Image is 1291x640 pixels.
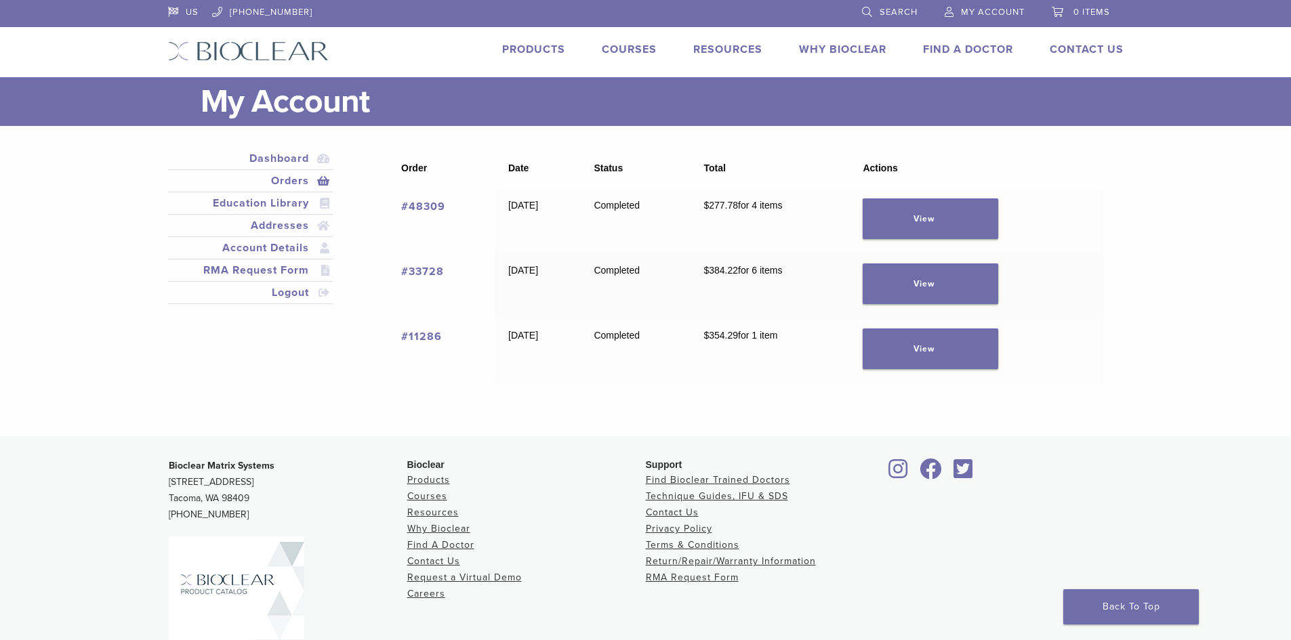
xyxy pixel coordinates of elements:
span: Actions [863,163,897,173]
time: [DATE] [508,265,538,276]
a: Products [407,474,450,486]
a: Request a Virtual Demo [407,572,522,583]
a: Resources [693,43,762,56]
a: Addresses [171,217,331,234]
p: [STREET_ADDRESS] Tacoma, WA 98409 [PHONE_NUMBER] [169,458,407,523]
a: Back To Top [1063,589,1199,624]
span: Search [880,7,918,18]
a: RMA Request Form [646,572,739,583]
span: 354.29 [703,330,738,341]
a: Find A Doctor [923,43,1013,56]
a: View order number 11286 [401,330,442,343]
a: Logout [171,284,331,301]
a: Courses [602,43,657,56]
span: $ [703,265,709,276]
span: $ [703,200,709,211]
span: Status [594,163,623,173]
td: for 4 items [691,189,850,254]
a: Products [502,43,565,56]
a: Account Details [171,240,331,256]
a: Education Library [171,195,331,211]
span: 0 items [1073,7,1110,18]
a: Contact Us [1050,43,1124,56]
td: for 1 item [691,319,850,384]
a: View order number 48309 [401,200,445,213]
a: View order 48309 [863,198,998,239]
span: 384.22 [703,265,738,276]
a: Contact Us [646,507,699,518]
strong: Bioclear Matrix Systems [169,460,274,471]
a: Bioclear [916,467,947,480]
span: My Account [961,7,1025,18]
a: Dashboard [171,150,331,167]
time: [DATE] [508,330,538,341]
span: Bioclear [407,459,445,470]
a: View order 11286 [863,328,998,369]
a: View order 33728 [863,263,998,304]
a: Terms & Conditions [646,539,739,551]
h1: My Account [201,77,1124,126]
span: 277.78 [703,200,738,211]
a: Bioclear [949,467,978,480]
a: Find A Doctor [407,539,474,551]
a: View order number 33728 [401,265,444,278]
span: Order [401,163,427,173]
a: Courses [407,490,447,502]
a: Privacy Policy [646,523,712,534]
td: Completed [581,319,691,384]
a: Return/Repair/Warranty Information [646,555,816,567]
a: Orders [171,173,331,189]
a: Careers [407,588,445,599]
span: Total [703,163,725,173]
span: Date [508,163,529,173]
a: Resources [407,507,459,518]
a: Find Bioclear Trained Doctors [646,474,790,486]
a: Bioclear [884,467,913,480]
img: Bioclear [168,41,329,61]
nav: Account pages [168,148,333,320]
a: RMA Request Form [171,262,331,278]
td: Completed [581,254,691,319]
time: [DATE] [508,200,538,211]
a: Contact Us [407,555,460,567]
span: Support [646,459,682,470]
span: $ [703,330,709,341]
td: Completed [581,189,691,254]
a: Why Bioclear [799,43,886,56]
a: Technique Guides, IFU & SDS [646,490,788,502]
a: Why Bioclear [407,523,470,534]
td: for 6 items [691,254,850,319]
